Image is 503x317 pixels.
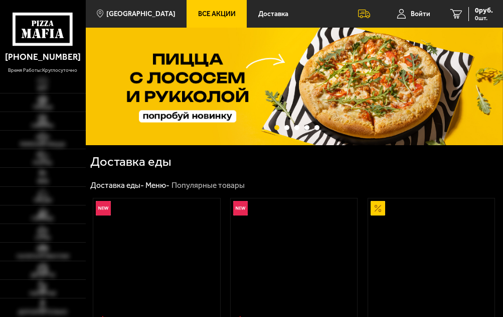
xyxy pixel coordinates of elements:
[284,125,289,130] button: точки переключения
[304,125,309,130] button: точки переключения
[314,125,319,130] button: точки переключения
[411,11,430,18] span: Войти
[475,15,493,21] span: 0 шт.
[145,180,170,190] a: Меню-
[198,11,236,18] span: Все Акции
[233,201,248,216] img: Новинка
[172,180,245,190] div: Популярные товары
[90,155,253,168] h1: Доставка еды
[274,125,279,130] button: точки переключения
[96,201,110,216] img: Новинка
[258,11,288,18] span: Доставка
[90,180,144,190] a: Доставка еды-
[294,125,299,130] button: точки переключения
[475,7,493,14] span: 0 руб.
[371,201,385,216] img: Акционный
[106,11,176,18] span: [GEOGRAPHIC_DATA]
